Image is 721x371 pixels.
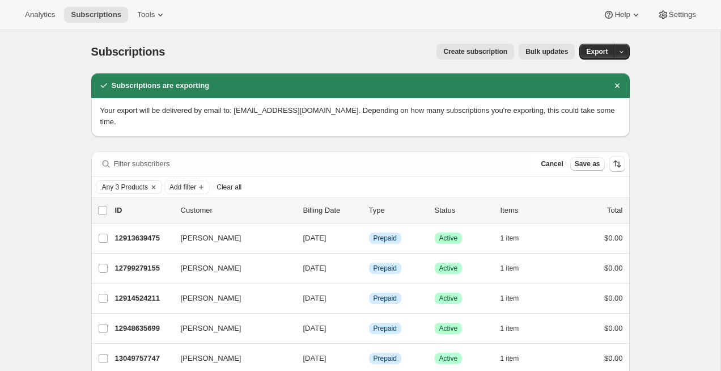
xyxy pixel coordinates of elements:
[181,353,241,364] span: [PERSON_NAME]
[71,10,121,19] span: Subscriptions
[669,10,696,19] span: Settings
[439,264,458,273] span: Active
[181,233,241,244] span: [PERSON_NAME]
[586,47,608,56] span: Export
[439,294,458,303] span: Active
[501,354,519,363] span: 1 item
[501,264,519,273] span: 1 item
[174,259,287,277] button: [PERSON_NAME]
[64,7,128,23] button: Subscriptions
[169,183,196,192] span: Add filter
[115,351,623,366] div: 13049757747[PERSON_NAME][DATE]InfoPrepaidSuccessActive1 item$0.00
[501,324,519,333] span: 1 item
[374,264,397,273] span: Prepaid
[303,324,326,332] span: [DATE]
[604,234,623,242] span: $0.00
[303,234,326,242] span: [DATE]
[181,205,294,216] p: Customer
[114,156,530,172] input: Filter subscribers
[501,205,557,216] div: Items
[303,264,326,272] span: [DATE]
[443,47,507,56] span: Create subscription
[596,7,648,23] button: Help
[607,205,622,216] p: Total
[115,205,623,216] div: IDCustomerBilling DateTypeStatusItemsTotal
[604,324,623,332] span: $0.00
[501,234,519,243] span: 1 item
[501,294,519,303] span: 1 item
[439,354,458,363] span: Active
[604,294,623,302] span: $0.00
[501,290,532,306] button: 1 item
[115,323,172,334] p: 12948635699
[439,324,458,333] span: Active
[96,181,148,193] button: Any 3 Products
[102,183,148,192] span: Any 3 Products
[303,354,326,362] span: [DATE]
[525,47,568,56] span: Bulk updates
[115,353,172,364] p: 13049757747
[115,293,172,304] p: 12914524211
[100,106,615,126] span: Your export will be delivered by email to: [EMAIL_ADDRESS][DOMAIN_NAME]. Depending on how many su...
[212,180,246,194] button: Clear all
[374,294,397,303] span: Prepaid
[115,321,623,336] div: 12948635699[PERSON_NAME][DATE]InfoPrepaidSuccessActive1 item$0.00
[303,205,360,216] p: Billing Date
[91,45,166,58] span: Subscriptions
[579,44,614,60] button: Export
[651,7,703,23] button: Settings
[609,156,625,172] button: Sort the results
[536,157,567,171] button: Cancel
[115,205,172,216] p: ID
[369,205,426,216] div: Type
[519,44,575,60] button: Bulk updates
[115,260,623,276] div: 12799279155[PERSON_NAME][DATE]InfoPrepaidSuccessActive1 item$0.00
[609,78,625,94] button: Dismiss notification
[436,44,514,60] button: Create subscription
[115,233,172,244] p: 12913639475
[604,354,623,362] span: $0.00
[164,180,210,194] button: Add filter
[181,293,241,304] span: [PERSON_NAME]
[374,354,397,363] span: Prepaid
[501,230,532,246] button: 1 item
[174,289,287,307] button: [PERSON_NAME]
[614,10,630,19] span: Help
[217,183,241,192] span: Clear all
[174,229,287,247] button: [PERSON_NAME]
[303,294,326,302] span: [DATE]
[174,319,287,338] button: [PERSON_NAME]
[25,10,55,19] span: Analytics
[374,324,397,333] span: Prepaid
[115,230,623,246] div: 12913639475[PERSON_NAME][DATE]InfoPrepaidSuccessActive1 item$0.00
[181,323,241,334] span: [PERSON_NAME]
[374,234,397,243] span: Prepaid
[148,181,159,193] button: Clear
[115,290,623,306] div: 12914524211[PERSON_NAME][DATE]InfoPrepaidSuccessActive1 item$0.00
[501,260,532,276] button: 1 item
[181,263,241,274] span: [PERSON_NAME]
[570,157,605,171] button: Save as
[18,7,62,23] button: Analytics
[575,159,600,168] span: Save as
[130,7,173,23] button: Tools
[501,351,532,366] button: 1 item
[137,10,155,19] span: Tools
[174,349,287,368] button: [PERSON_NAME]
[501,321,532,336] button: 1 item
[115,263,172,274] p: 12799279155
[112,80,210,91] h2: Subscriptions are exporting
[439,234,458,243] span: Active
[541,159,563,168] span: Cancel
[604,264,623,272] span: $0.00
[435,205,491,216] p: Status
